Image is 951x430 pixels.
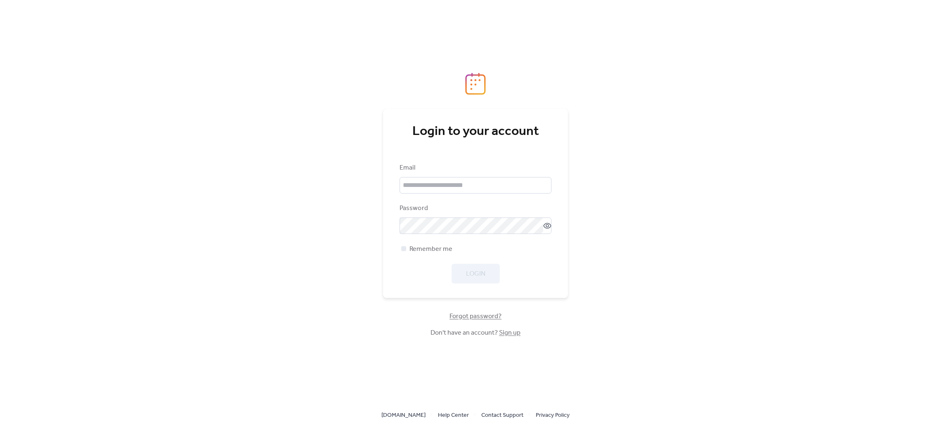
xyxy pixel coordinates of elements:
div: Login to your account [400,123,551,140]
span: Don't have an account? [431,328,520,338]
span: Remember me [409,244,452,254]
a: Sign up [499,326,520,339]
a: Help Center [438,410,469,420]
span: [DOMAIN_NAME] [381,411,426,421]
span: Help Center [438,411,469,421]
img: logo [465,73,486,95]
a: Contact Support [481,410,523,420]
div: Email [400,163,550,173]
span: Contact Support [481,411,523,421]
a: Forgot password? [449,314,502,319]
span: Forgot password? [449,312,502,321]
span: Privacy Policy [536,411,570,421]
div: Password [400,203,550,213]
a: Privacy Policy [536,410,570,420]
a: [DOMAIN_NAME] [381,410,426,420]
